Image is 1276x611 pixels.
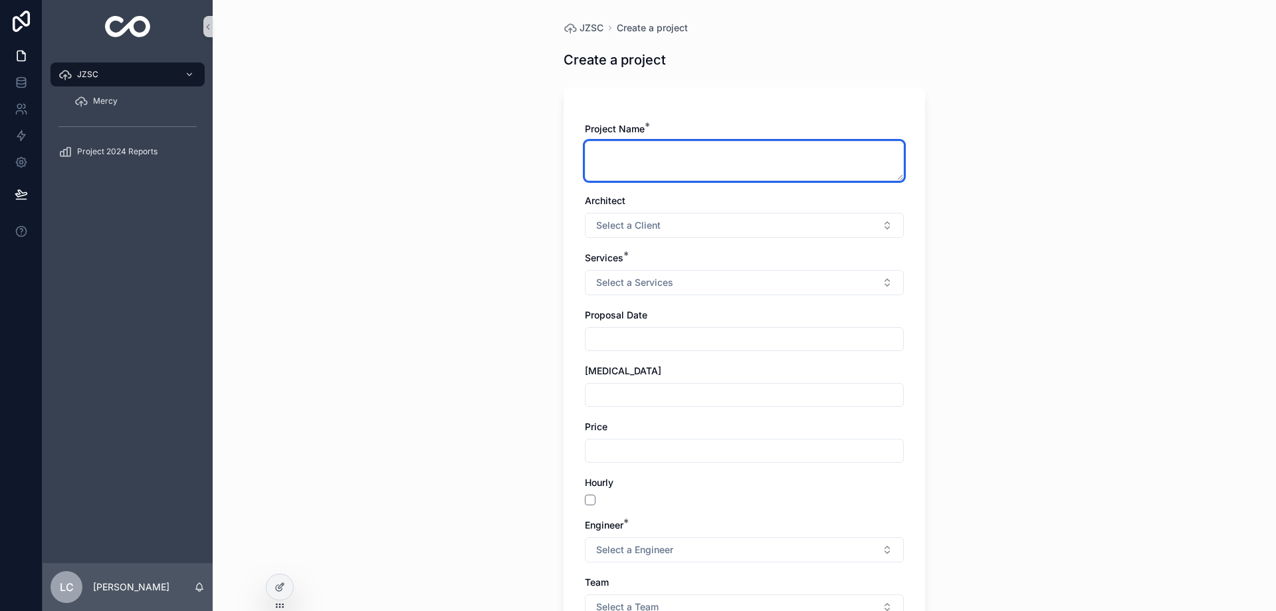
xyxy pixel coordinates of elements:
span: Services [585,252,623,263]
span: Architect [585,195,625,206]
span: Hourly [585,477,613,488]
span: Team [585,576,609,588]
div: scrollable content [43,53,213,181]
a: JZSC [51,62,205,86]
p: [PERSON_NAME] [93,580,169,594]
span: Price [585,421,607,432]
span: Mercy [93,96,118,106]
img: App logo [105,16,151,37]
button: Select Button [585,270,904,295]
span: JZSC [77,69,98,80]
span: Select a Services [596,276,673,289]
a: JZSC [564,21,603,35]
span: Project 2024 Reports [77,146,158,157]
button: Select Button [585,213,904,238]
span: Project Name [585,123,645,134]
a: Create a project [617,21,688,35]
span: Engineer [585,519,623,531]
a: Mercy [66,89,205,113]
span: Proposal Date [585,309,647,320]
span: LC [60,579,74,595]
span: Select a Client [596,219,661,232]
span: JZSC [580,21,603,35]
h1: Create a project [564,51,666,69]
button: Select Button [585,537,904,562]
a: Project 2024 Reports [51,140,205,164]
span: Select a Engineer [596,543,673,556]
span: [MEDICAL_DATA] [585,365,661,376]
